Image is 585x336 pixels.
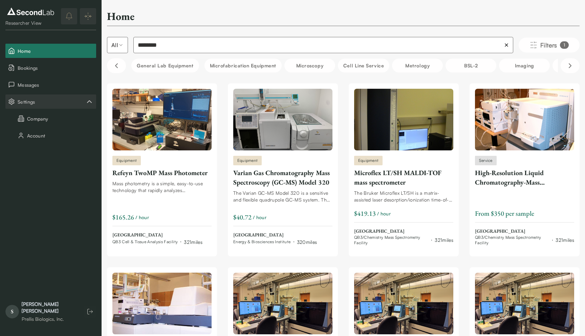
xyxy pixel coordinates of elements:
[233,89,332,150] img: Varian Gas Chromatography Mass Spectroscopy (GC-MS) Model 320
[475,235,549,246] span: QB3/Chemistry Mass Spectrometry Facility
[475,228,574,235] span: [GEOGRAPHIC_DATA]
[233,212,252,222] div: $40.72
[18,81,93,88] span: Messages
[233,239,291,245] span: Energy & Biosciences Institute
[354,89,453,246] a: Microflex LT/SH MALDI-TOF mass spectrometerEquipmentMicroflex LT/SH MALDI-TOF mass spectrometerTh...
[233,168,332,187] div: Varian Gas Chromatography Mass Spectroscopy (GC-MS) Model 320
[297,238,317,246] div: 320 miles
[479,157,493,164] span: Service
[5,6,56,17] img: logo
[5,111,96,126] button: Company
[112,180,212,194] div: Mass photometry is a simple, easy-to-use technology that rapidly analyzes biomolecules at the sin...
[5,44,96,58] button: Home
[475,168,574,187] div: High-Resolution Liquid Chromatography-Mass Spectrometry (LC-MS)
[560,41,569,49] div: 1
[475,89,574,246] a: High-Resolution Liquid Chromatography-Mass Spectrometry (LC-MS)ServiceHigh-Resolution Liquid Chro...
[107,58,126,73] button: Scroll left
[18,64,93,71] span: Bookings
[112,212,134,222] div: $165.26
[475,273,574,334] img: High-Resolution LC-MS
[112,273,212,334] img: High-Resolution Gas Chromatography-Mass Spectrometry (GC-MS)
[233,190,332,203] div: The Varian GC-MS Model 320 is a sensitive and flexible quadrupole GC-MS system. The Model 320 pro...
[354,190,453,203] div: The Bruker Microflex LT/SH is a matrix-assisted laser desorption/ionization time-of-flight (MALDI...
[233,89,332,246] a: Varian Gas Chromatography Mass Spectroscopy (GC-MS) Model 320EquipmentVarian Gas Chromatography M...
[84,306,96,318] button: Log out
[556,236,574,244] div: 321 miles
[5,94,96,109] button: Settings
[253,214,266,221] span: / hour
[377,210,391,217] span: / hour
[435,236,453,244] div: 321 miles
[354,235,429,246] span: QB3/Chemistry Mass Spectrometry Facility
[338,59,389,72] button: Cell line service
[5,78,96,92] button: Messages
[112,232,202,238] span: [GEOGRAPHIC_DATA]
[112,239,178,245] span: QB3 Cell & Tissue Analysis Facility
[107,37,128,53] button: Select listing type
[540,40,557,50] span: Filters
[5,20,56,26] div: Researcher View
[446,59,496,72] button: BSL-2
[18,47,93,55] span: Home
[112,168,212,177] div: Refeyn TwoMP Mass Photometer
[112,89,212,150] img: Refeyn TwoMP Mass Photometer
[80,8,96,24] button: Expand/Collapse sidebar
[18,98,85,105] span: Settings
[116,157,137,164] span: Equipment
[561,58,580,73] button: Scroll right
[354,89,453,150] img: Microflex LT/SH MALDI-TOF mass spectrometer
[499,59,550,72] button: Imaging
[358,157,378,164] span: Equipment
[475,209,534,218] span: From $350 per sample
[354,228,453,235] span: [GEOGRAPHIC_DATA]
[284,59,335,72] button: Microscopy
[233,232,317,238] span: [GEOGRAPHIC_DATA]
[184,238,202,246] div: 321 miles
[204,59,282,72] button: Microfabrication Equipment
[131,59,199,72] button: General Lab equipment
[112,89,212,246] a: Refeyn TwoMP Mass PhotometerEquipmentRefeyn TwoMP Mass PhotometerMass photometry is a simple, eas...
[61,8,77,24] button: notifications
[475,89,574,150] img: High-Resolution Liquid Chromatography-Mass Spectrometry (LC-MS)
[5,305,19,318] span: S
[354,273,453,334] img: Enzymatic Digestion of Proteins in Gel Bands
[237,157,258,164] span: Equipment
[354,168,453,187] div: Microflex LT/SH MALDI-TOF mass spectrometer
[233,273,332,334] img: Peptide Desalting for Identification of Proteins
[22,301,77,314] div: [PERSON_NAME] [PERSON_NAME]
[135,214,149,221] span: / hour
[392,59,443,72] button: Metrology
[5,61,96,75] button: Bookings
[5,94,96,109] div: Settings sub items
[354,209,376,218] div: $419.13
[5,128,96,143] button: Account
[107,9,134,23] h2: Home
[519,38,580,52] button: Filters
[22,316,77,322] div: Prellis Biologics, Inc.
